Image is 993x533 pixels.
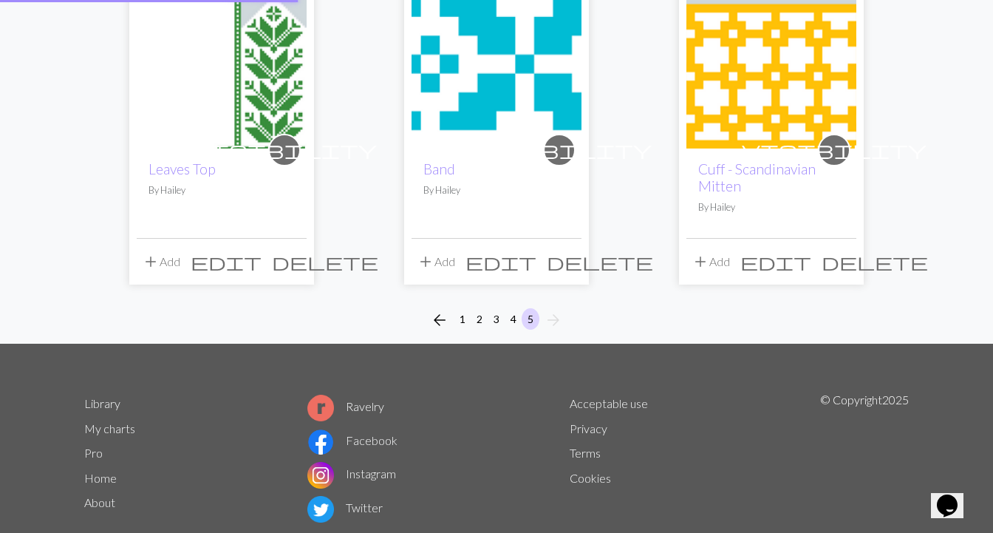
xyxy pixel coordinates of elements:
button: Previous [425,308,454,332]
a: About [84,495,115,509]
nav: Page navigation [425,308,568,332]
a: Twitter [307,500,383,515]
button: 1 [454,308,471,330]
a: Instagram [307,466,396,481]
span: edit [191,251,262,272]
i: private [192,135,377,165]
img: Twitter logo [307,496,334,523]
a: Pro [84,446,103,460]
i: Edit [465,253,536,271]
a: Home [84,471,117,485]
a: Band [423,160,455,177]
span: arrow_back [431,310,448,330]
span: edit [740,251,811,272]
button: Edit [460,248,542,276]
i: Previous [431,311,448,329]
i: private [742,135,927,165]
button: Add [412,248,460,276]
a: Leaves Top [149,160,216,177]
span: delete [547,251,653,272]
span: edit [465,251,536,272]
span: visibility [467,138,652,161]
i: private [467,135,652,165]
a: Privacy [570,421,607,435]
a: Ravelry [307,399,384,413]
i: Edit [740,253,811,271]
button: Add [686,248,735,276]
button: Edit [185,248,267,276]
button: Edit [735,248,816,276]
a: Library [84,396,120,410]
span: delete [822,251,928,272]
p: © Copyright 2025 [820,391,909,526]
span: add [142,251,160,272]
button: Delete [267,248,383,276]
a: Leaves Top [137,55,307,69]
button: 3 [488,308,505,330]
button: 2 [471,308,488,330]
img: Ravelry logo [307,395,334,421]
button: Add [137,248,185,276]
a: Cookies [570,471,611,485]
a: Terms [570,446,601,460]
button: Delete [816,248,933,276]
img: Facebook logo [307,429,334,455]
button: Delete [542,248,658,276]
a: My charts [84,421,135,435]
img: Instagram logo [307,462,334,489]
p: By Hailey [423,183,570,197]
span: visibility [192,138,377,161]
iframe: chat widget [931,474,978,518]
span: add [692,251,709,272]
button: 5 [522,308,539,330]
span: add [417,251,434,272]
button: 4 [505,308,522,330]
a: Facebook [307,433,397,447]
a: Cuff - Scandinavian Mitten [686,55,856,69]
span: visibility [742,138,927,161]
a: Cuff - Scandinavian Mitten [698,160,816,194]
p: By Hailey [149,183,295,197]
p: By Hailey [698,200,844,214]
span: delete [272,251,378,272]
a: Acceptable use [570,396,648,410]
i: Edit [191,253,262,271]
a: Band [412,55,581,69]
